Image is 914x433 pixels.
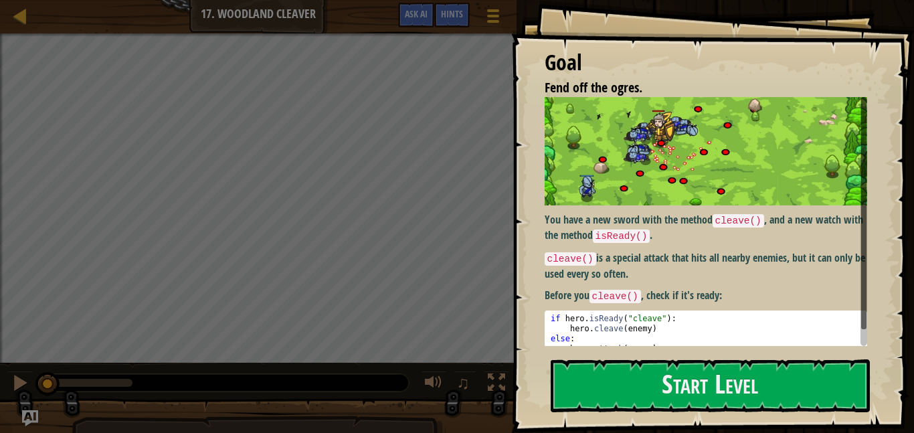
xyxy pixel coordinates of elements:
[420,371,447,398] button: Adjust volume
[589,290,641,303] code: cleave()
[456,373,470,393] span: ♫
[545,48,867,78] div: Goal
[545,252,596,266] code: cleave()
[545,212,867,244] p: You have a new sword with the method , and a new watch with the method .
[713,214,764,228] code: cleave()
[476,3,510,34] button: Show game menu
[7,371,33,398] button: Ctrl + P: Pause
[545,250,867,281] p: is a special attack that hits all nearby enemies, but it can only be used every so often.
[398,3,434,27] button: Ask AI
[545,78,642,96] span: Fend off the ogres.
[545,97,867,205] img: Woodland cleaver
[545,288,867,304] p: Before you , check if it's ready:
[593,230,650,243] code: isReady()
[551,359,870,412] button: Start Level
[528,78,864,98] li: Fend off the ogres.
[405,7,428,20] span: Ask AI
[483,371,510,398] button: Toggle fullscreen
[454,371,476,398] button: ♫
[22,410,38,426] button: Ask AI
[441,7,463,20] span: Hints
